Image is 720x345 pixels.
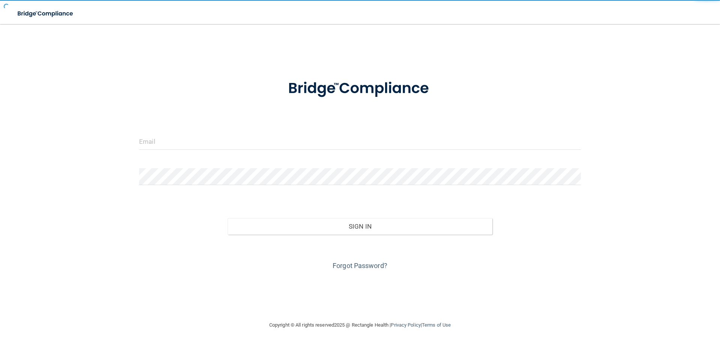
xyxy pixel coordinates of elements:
button: Sign In [228,218,493,235]
img: bridge_compliance_login_screen.278c3ca4.svg [11,6,80,21]
a: Privacy Policy [391,322,420,328]
input: Email [139,133,581,150]
div: Copyright © All rights reserved 2025 @ Rectangle Health | | [223,313,497,337]
a: Forgot Password? [333,262,387,270]
img: bridge_compliance_login_screen.278c3ca4.svg [273,69,447,108]
a: Terms of Use [422,322,451,328]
